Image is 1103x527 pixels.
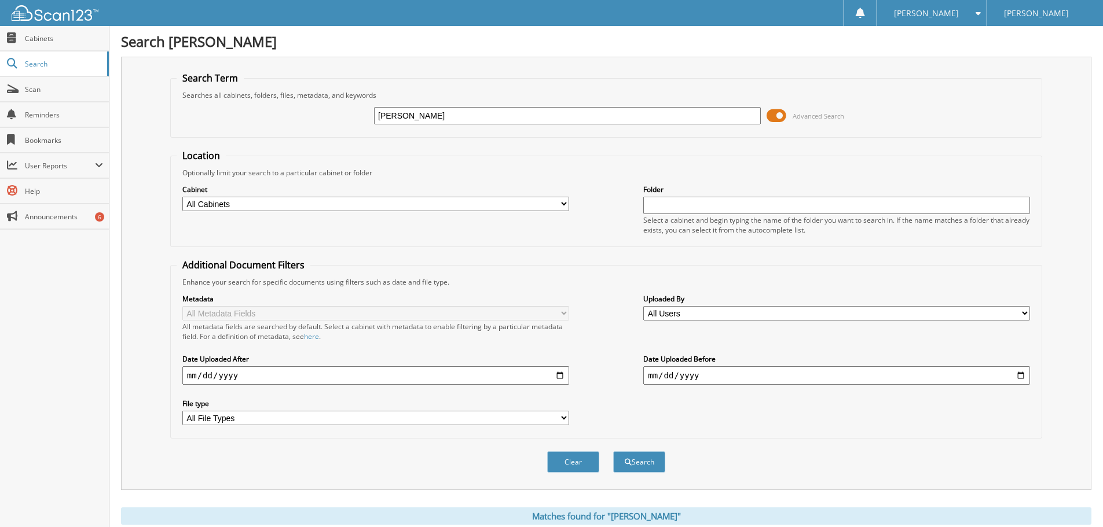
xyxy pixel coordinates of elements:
[177,149,226,162] legend: Location
[25,135,103,145] span: Bookmarks
[25,59,101,69] span: Search
[12,5,98,21] img: scan123-logo-white.svg
[177,72,244,84] legend: Search Term
[25,212,103,222] span: Announcements
[182,185,569,194] label: Cabinet
[547,451,599,473] button: Clear
[25,110,103,120] span: Reminders
[121,32,1091,51] h1: Search [PERSON_NAME]
[1004,10,1069,17] span: [PERSON_NAME]
[25,84,103,94] span: Scan
[182,294,569,304] label: Metadata
[25,34,103,43] span: Cabinets
[177,90,1036,100] div: Searches all cabinets, folders, files, metadata, and keywords
[613,451,665,473] button: Search
[793,112,844,120] span: Advanced Search
[182,366,569,385] input: start
[121,507,1091,525] div: Matches found for "[PERSON_NAME]"
[182,399,569,408] label: File type
[95,212,104,222] div: 6
[182,354,569,364] label: Date Uploaded After
[643,366,1030,385] input: end
[304,331,319,341] a: here
[177,259,310,271] legend: Additional Document Filters
[177,168,1036,178] div: Optionally limit your search to a particular cabinet or folder
[25,161,95,171] span: User Reports
[182,322,569,341] div: All metadata fields are searched by default. Select a cabinet with metadata to enable filtering b...
[25,186,103,196] span: Help
[177,277,1036,287] div: Enhance your search for specific documents using filters such as date and file type.
[894,10,959,17] span: [PERSON_NAME]
[643,215,1030,235] div: Select a cabinet and begin typing the name of the folder you want to search in. If the name match...
[643,294,1030,304] label: Uploaded By
[643,185,1030,194] label: Folder
[643,354,1030,364] label: Date Uploaded Before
